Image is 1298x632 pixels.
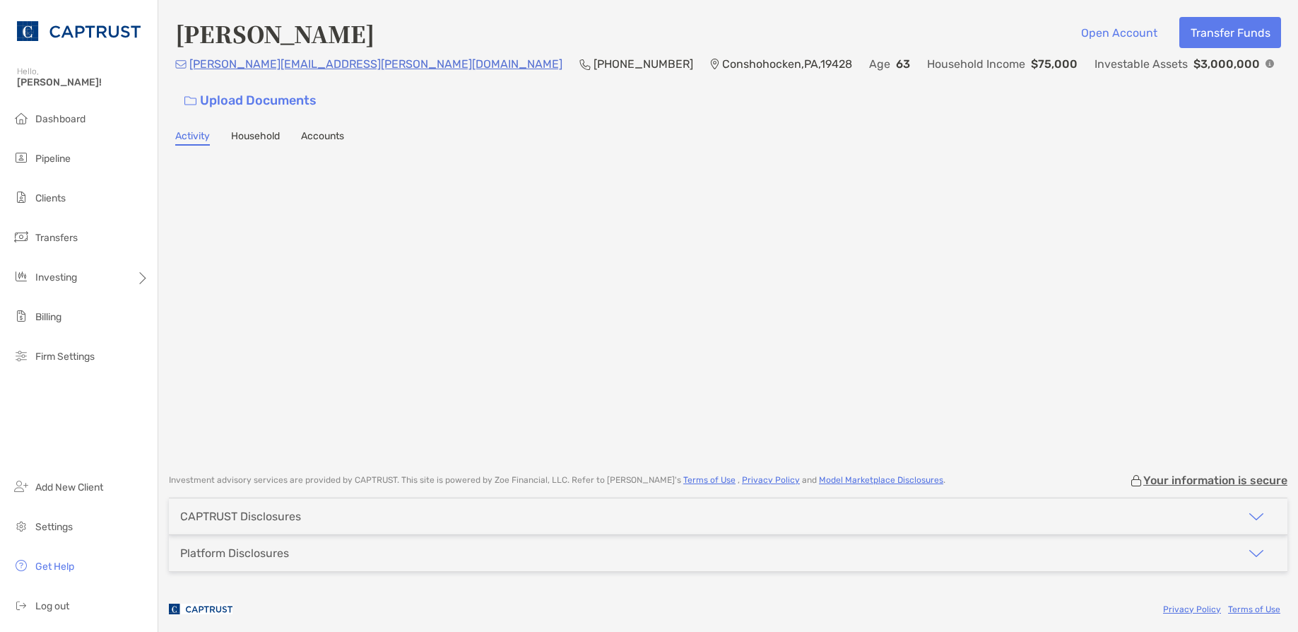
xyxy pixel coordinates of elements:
img: Phone Icon [579,59,591,70]
span: Pipeline [35,153,71,165]
a: Upload Documents [175,86,326,116]
img: settings icon [13,517,30,534]
img: investing icon [13,268,30,285]
span: Get Help [35,561,74,573]
a: Activity [175,130,210,146]
p: Investable Assets [1095,55,1188,73]
p: Investment advisory services are provided by CAPTRUST . This site is powered by Zoe Financial, LL... [169,475,945,486]
img: dashboard icon [13,110,30,127]
div: Platform Disclosures [180,546,289,560]
p: $75,000 [1031,55,1078,73]
button: Open Account [1070,17,1168,48]
img: transfers icon [13,228,30,245]
span: Investing [35,271,77,283]
p: Conshohocken , PA , 19428 [722,55,852,73]
span: Log out [35,600,69,612]
a: Privacy Policy [742,475,800,485]
img: icon arrow [1248,545,1265,562]
p: $3,000,000 [1193,55,1260,73]
a: Household [231,130,280,146]
img: Email Icon [175,60,187,69]
span: Firm Settings [35,351,95,363]
a: Accounts [301,130,344,146]
button: Transfer Funds [1179,17,1281,48]
p: [PHONE_NUMBER] [594,55,693,73]
img: billing icon [13,308,30,324]
span: Billing [35,311,61,323]
h4: [PERSON_NAME] [175,17,374,49]
img: Location Icon [710,59,719,70]
span: Dashboard [35,113,85,125]
img: icon arrow [1248,508,1265,525]
span: Add New Client [35,481,103,493]
img: clients icon [13,189,30,206]
p: Age [869,55,890,73]
img: firm-settings icon [13,347,30,364]
span: Transfers [35,232,78,244]
img: button icon [184,96,196,106]
a: Model Marketplace Disclosures [819,475,943,485]
p: Your information is secure [1143,474,1287,487]
span: Settings [35,521,73,533]
a: Terms of Use [683,475,736,485]
span: Clients [35,192,66,204]
a: Terms of Use [1228,604,1280,614]
img: get-help icon [13,557,30,574]
p: Household Income [927,55,1025,73]
img: logout icon [13,597,30,614]
a: Privacy Policy [1163,604,1221,614]
img: Info Icon [1265,59,1274,68]
img: pipeline icon [13,149,30,166]
p: [PERSON_NAME][EMAIL_ADDRESS][PERSON_NAME][DOMAIN_NAME] [189,55,562,73]
img: CAPTRUST Logo [17,6,141,57]
img: company logo [169,593,232,625]
span: [PERSON_NAME]! [17,76,149,88]
div: CAPTRUST Disclosures [180,510,301,523]
p: 63 [896,55,910,73]
img: add_new_client icon [13,478,30,495]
